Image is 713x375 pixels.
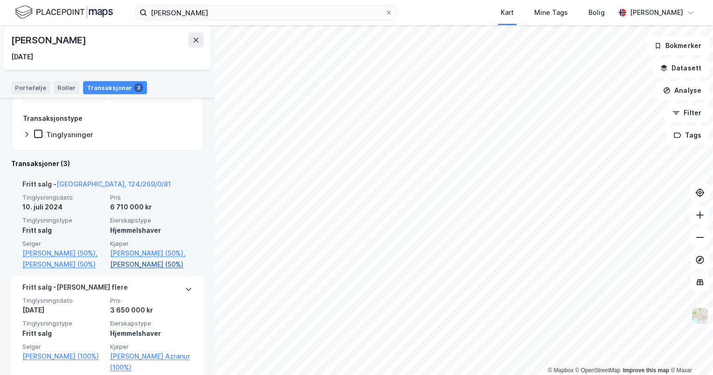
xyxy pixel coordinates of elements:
[655,81,709,100] button: Analyse
[666,330,713,375] iframe: Chat Widget
[22,240,105,248] span: Selger
[22,351,105,362] a: [PERSON_NAME] (100%)
[110,351,192,373] a: [PERSON_NAME] Azranur (100%)
[652,59,709,77] button: Datasett
[22,225,105,236] div: Fritt salg
[575,367,621,374] a: OpenStreetMap
[110,225,192,236] div: Hjemmelshaver
[22,319,105,327] span: Tinglysningstype
[691,307,709,325] img: Z
[548,367,573,374] a: Mapbox
[501,7,514,18] div: Kart
[23,113,83,124] div: Transaksjonstype
[22,248,105,259] a: [PERSON_NAME] (50%),
[22,343,105,351] span: Selger
[11,158,203,169] div: Transaksjoner (3)
[646,36,709,55] button: Bokmerker
[110,194,192,201] span: Pris
[110,328,192,339] div: Hjemmelshaver
[666,126,709,145] button: Tags
[22,282,128,297] div: Fritt salg - [PERSON_NAME] flere
[22,328,105,339] div: Fritt salg
[110,216,192,224] span: Eierskapstype
[110,240,192,248] span: Kjøper
[110,259,192,270] a: [PERSON_NAME] (50%)
[588,7,605,18] div: Bolig
[11,51,33,62] div: [DATE]
[534,7,568,18] div: Mine Tags
[110,248,192,259] a: [PERSON_NAME] (50%),
[110,305,192,316] div: 3 650 000 kr
[110,319,192,327] span: Eierskapstype
[623,367,669,374] a: Improve this map
[46,130,93,139] div: Tinglysninger
[22,297,105,305] span: Tinglysningsdato
[110,343,192,351] span: Kjøper
[22,259,105,270] a: [PERSON_NAME] (50%)
[147,6,385,20] input: Søk på adresse, matrikkel, gårdeiere, leietakere eller personer
[22,305,105,316] div: [DATE]
[110,201,192,213] div: 6 710 000 kr
[22,201,105,213] div: 10. juli 2024
[15,4,113,21] img: logo.f888ab2527a4732fd821a326f86c7f29.svg
[134,83,143,92] div: 3
[666,330,713,375] div: Kontrollprogram for chat
[11,33,88,48] div: [PERSON_NAME]
[664,104,709,122] button: Filter
[11,81,50,94] div: Portefølje
[110,297,192,305] span: Pris
[54,81,79,94] div: Roller
[22,194,105,201] span: Tinglysningsdato
[22,179,171,194] div: Fritt salg -
[22,216,105,224] span: Tinglysningstype
[56,180,171,188] a: [GEOGRAPHIC_DATA], 124/269/0/81
[630,7,683,18] div: [PERSON_NAME]
[83,81,147,94] div: Transaksjoner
